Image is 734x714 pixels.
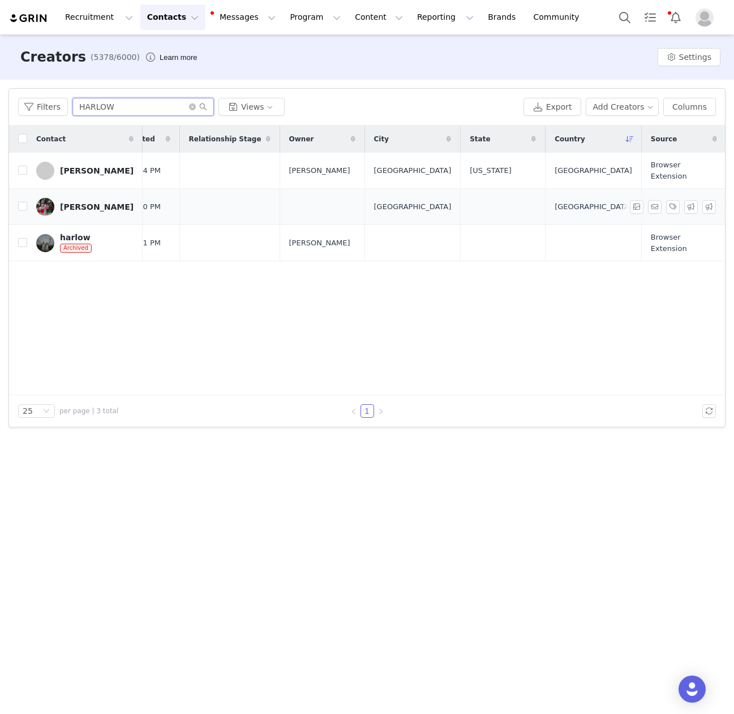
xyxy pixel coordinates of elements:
img: 374cd1cd-397c-4087-a455-8a53d3060149.jpg [36,198,54,216]
button: Export [523,98,581,116]
a: Brands [481,5,526,30]
button: Settings [658,48,720,66]
span: [GEOGRAPHIC_DATA] [555,201,632,213]
span: [PERSON_NAME] [289,237,350,249]
button: Reporting [410,5,480,30]
i: icon: down [43,408,50,416]
li: 1 [360,404,374,418]
span: Contact [36,134,66,144]
button: Filters [18,98,68,116]
span: Source [651,134,677,144]
div: Tooltip anchor [157,52,199,63]
button: Contacts [140,5,205,30]
span: per page | 3 total [59,406,118,416]
button: Messages [206,5,282,30]
div: [PERSON_NAME] [60,202,134,211]
span: Browser Extension [651,159,717,181]
button: Program [283,5,347,30]
a: Tasks [638,5,663,30]
i: icon: close-circle [189,103,196,110]
span: [GEOGRAPHIC_DATA] [374,165,452,176]
a: Community [527,5,591,30]
i: icon: right [377,408,384,415]
div: Open Intercom Messenger [679,676,706,703]
div: [PERSON_NAME] [60,166,134,175]
span: Send Email [648,200,666,214]
a: 1 [361,405,374,417]
a: [PERSON_NAME] [36,162,134,180]
span: Owner [289,134,314,144]
div: harlow [60,233,96,242]
img: 1370b3c2-0f16-4ec3-8bd1-f7e1daef5a1a--s.jpg [36,234,54,252]
button: Notifications [663,5,688,30]
span: Browser Extension [651,232,717,254]
span: City [374,134,389,144]
button: Add Creators [586,98,659,116]
span: [GEOGRAPHIC_DATA] [555,165,632,176]
span: [GEOGRAPHIC_DATA] [374,201,452,213]
div: 25 [23,405,33,417]
span: [PERSON_NAME] [289,165,350,176]
i: icon: left [350,408,357,415]
span: Browser Extension [651,196,717,218]
button: Profile [689,8,725,27]
span: [US_STATE] [470,165,512,176]
span: Relationship Stage [189,134,261,144]
button: Columns [663,98,716,116]
span: (5378/6000) [91,51,140,63]
button: Content [348,5,410,30]
li: Previous Page [347,404,360,418]
button: Views [218,98,285,116]
i: icon: search [199,103,207,111]
a: harlowArchived [36,233,134,253]
h3: Creators [20,47,86,67]
span: Archived [60,244,92,253]
input: Search... [72,98,214,116]
span: State [470,134,490,144]
button: Search [612,5,637,30]
a: [PERSON_NAME] [36,198,134,216]
li: Next Page [374,404,388,418]
button: Recruitment [58,5,140,30]
img: placeholder-profile.jpg [696,8,714,27]
img: grin logo [9,13,49,24]
span: Country [555,134,585,144]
